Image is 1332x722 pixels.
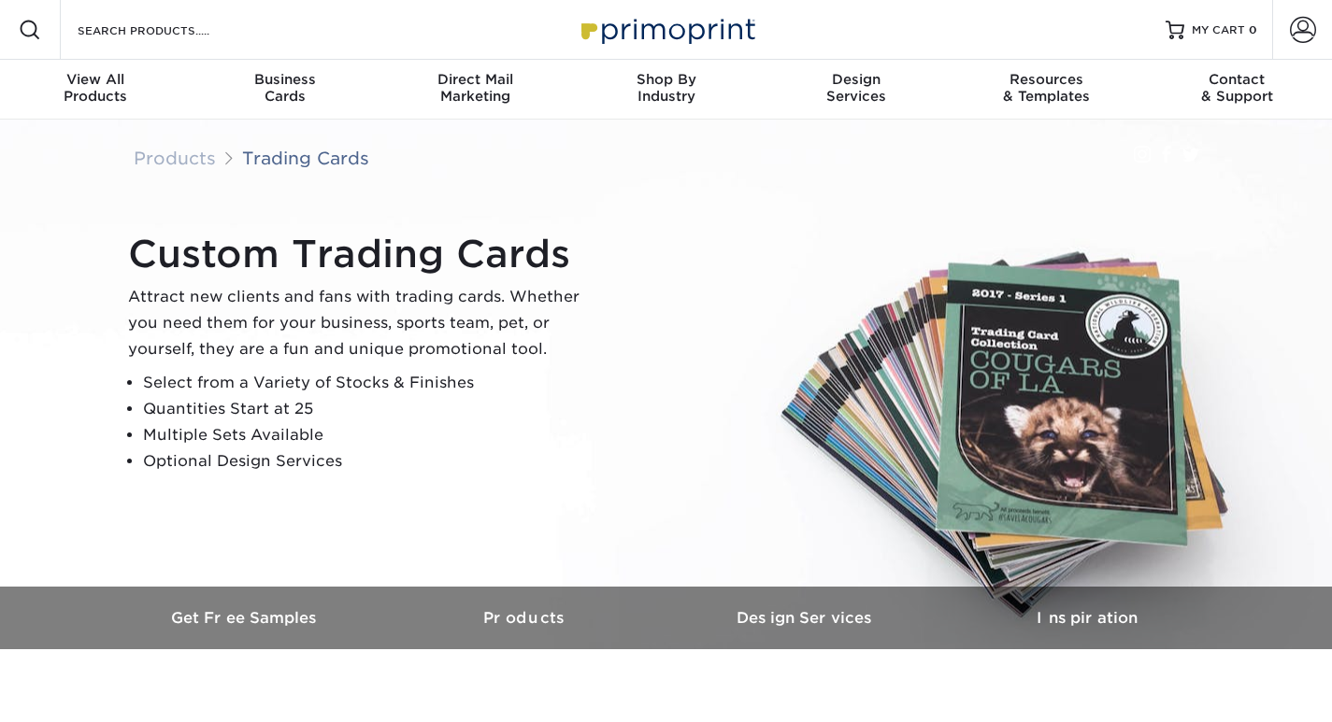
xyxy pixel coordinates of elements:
h3: Design Services [666,609,947,627]
a: Design Services [666,587,947,649]
div: Cards [191,71,381,105]
p: Attract new clients and fans with trading cards. Whether you need them for your business, sports ... [128,284,595,362]
span: MY CART [1192,22,1245,38]
li: Quantities Start at 25 [143,396,595,422]
a: Inspiration [947,587,1227,649]
h1: Custom Trading Cards [128,232,595,276]
li: Multiple Sets Available [143,422,595,448]
a: Direct MailMarketing [380,60,571,120]
div: Services [761,71,952,105]
li: Select from a Variety of Stocks & Finishes [143,370,595,396]
a: Products [386,587,666,649]
span: 0 [1249,23,1257,36]
div: & Support [1141,71,1332,105]
h3: Get Free Samples [106,609,386,627]
span: Design [761,71,952,88]
div: Marketing [380,71,571,105]
div: Industry [571,71,762,105]
span: Direct Mail [380,71,571,88]
span: Business [191,71,381,88]
img: Primoprint [573,9,760,50]
li: Optional Design Services [143,448,595,474]
a: Contact& Support [1141,60,1332,120]
a: Trading Cards [242,148,369,168]
a: Shop ByIndustry [571,60,762,120]
div: & Templates [952,71,1142,105]
h3: Products [386,609,666,627]
span: Contact [1141,71,1332,88]
a: BusinessCards [191,60,381,120]
a: Resources& Templates [952,60,1142,120]
span: Resources [952,71,1142,88]
a: Get Free Samples [106,587,386,649]
span: Shop By [571,71,762,88]
h3: Inspiration [947,609,1227,627]
a: Products [134,148,216,168]
a: DesignServices [761,60,952,120]
input: SEARCH PRODUCTS..... [76,19,258,41]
